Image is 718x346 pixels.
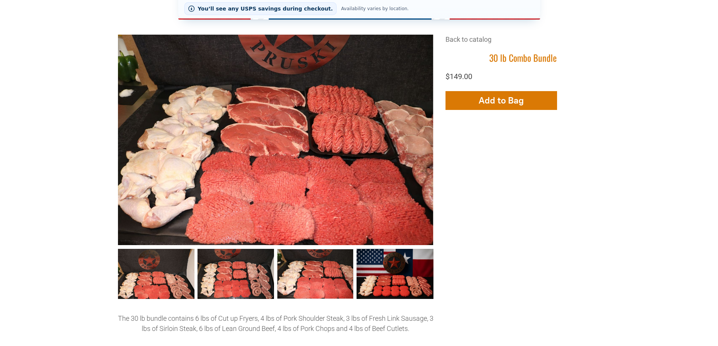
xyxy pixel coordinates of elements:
[118,313,433,334] p: The 30 lb bundle contains 6 lbs of Cut up Fryers, 4 lbs of Pork Shoulder Steak, 3 lbs of Fresh Li...
[445,72,472,81] span: $149.00
[340,6,410,11] span: Availability varies by location.
[445,35,491,43] a: Back to catalog
[357,249,433,299] a: 30 lb Combo Bundle 3
[118,35,433,245] img: 30 lb Combo Bundle
[118,249,194,299] a: 30 lb Combo Bundle 0
[445,91,557,110] button: Add to Bag
[277,249,354,299] a: 30 lb Combo Bundle 2
[197,249,274,299] a: 30 lb Combo Bundle 1
[445,52,600,64] h1: 30 lb Combo Bundle
[479,95,524,106] span: Add to Bag
[445,35,600,52] div: Breadcrumbs
[198,6,333,12] span: You’ll see any USPS savings during checkout.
